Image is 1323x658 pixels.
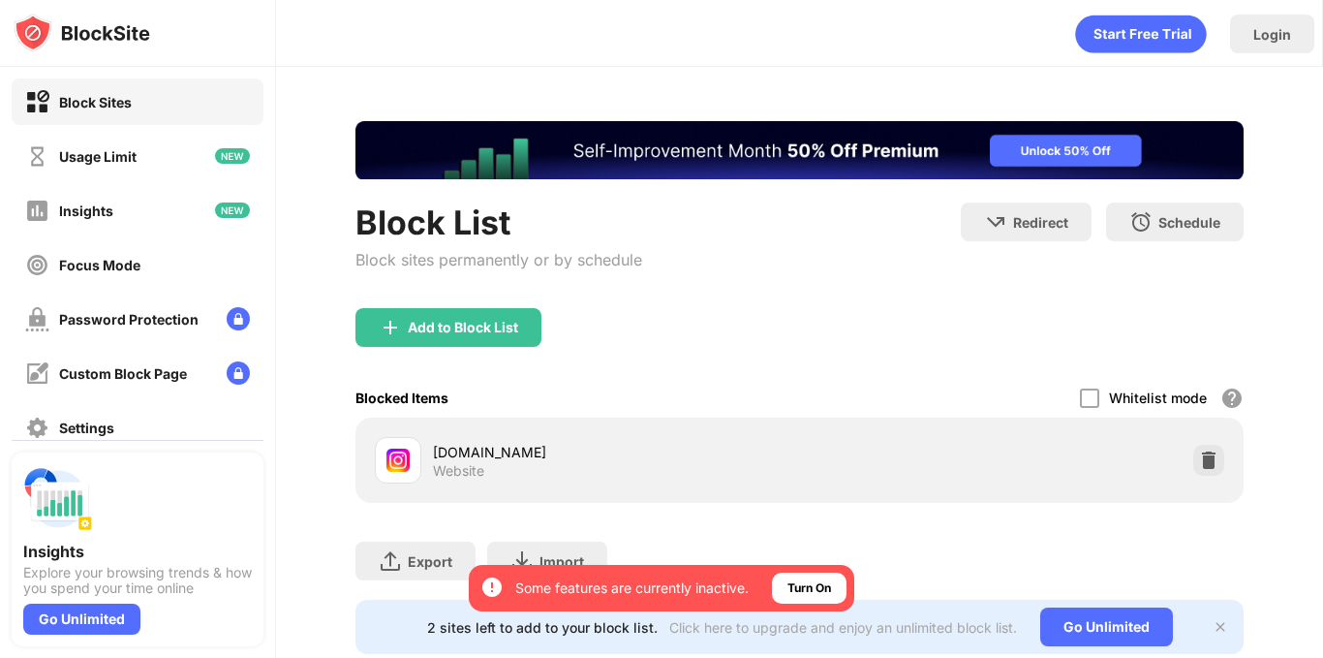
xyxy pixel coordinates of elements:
[1109,390,1207,406] div: Whitelist mode
[59,94,132,110] div: Block Sites
[408,553,452,570] div: Export
[25,90,49,114] img: block-on.svg
[25,199,49,223] img: insights-off.svg
[23,464,93,534] img: push-insights.svg
[427,619,658,636] div: 2 sites left to add to your block list.
[59,311,199,328] div: Password Protection
[355,390,448,406] div: Blocked Items
[669,619,1017,636] div: Click here to upgrade and enjoy an unlimited block list.
[215,203,250,218] img: new-icon.svg
[14,14,150,52] img: logo-blocksite.svg
[59,365,187,382] div: Custom Block Page
[59,203,113,219] div: Insights
[59,148,137,165] div: Usage Limit
[25,361,49,386] img: customize-block-page-off.svg
[227,307,250,330] img: lock-menu.svg
[539,553,584,570] div: Import
[433,442,800,462] div: [DOMAIN_NAME]
[515,579,749,598] div: Some features are currently inactive.
[1040,608,1173,646] div: Go Unlimited
[227,361,250,385] img: lock-menu.svg
[408,320,518,335] div: Add to Block List
[386,449,410,472] img: favicons
[59,420,114,436] div: Settings
[25,416,49,440] img: settings-off.svg
[59,257,140,273] div: Focus Mode
[215,148,250,164] img: new-icon.svg
[480,576,504,599] img: error-circle-white.svg
[25,253,49,277] img: focus-off.svg
[23,542,252,561] div: Insights
[355,203,642,242] div: Block List
[25,144,49,169] img: time-usage-off.svg
[25,307,49,331] img: password-protection-off.svg
[23,565,252,596] div: Explore your browsing trends & how you spend your time online
[787,579,831,598] div: Turn On
[355,250,642,269] div: Block sites permanently or by schedule
[1013,214,1068,231] div: Redirect
[1253,26,1291,43] div: Login
[1213,619,1228,635] img: x-button.svg
[1075,15,1207,53] div: animation
[355,121,1244,179] iframe: Banner
[1158,214,1220,231] div: Schedule
[23,604,140,635] div: Go Unlimited
[433,462,484,480] div: Website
